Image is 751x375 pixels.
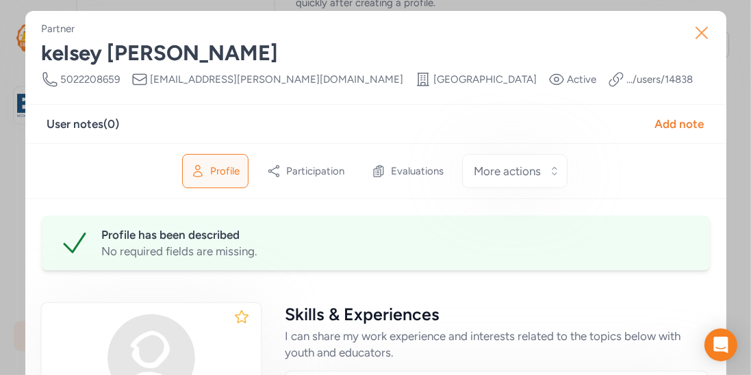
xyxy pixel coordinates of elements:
div: Add note [655,116,704,132]
div: Profile has been described [102,227,693,243]
span: Active [568,73,597,86]
div: Open Intercom Messenger [704,328,737,361]
button: More actions [462,154,568,188]
span: Evaluations [391,164,444,178]
div: kelsey [PERSON_NAME] [42,41,710,66]
div: I can share my work experience and interests related to the topics below with youth and educators. [285,328,707,361]
span: [EMAIL_ADDRESS][PERSON_NAME][DOMAIN_NAME] [151,73,404,86]
span: 5022208659 [61,73,120,86]
div: Skills & Experiences [285,303,707,325]
a: .../users/14838 [627,73,693,86]
span: [GEOGRAPHIC_DATA] [434,73,537,86]
span: Profile [210,164,240,178]
div: No required fields are missing. [102,243,693,259]
div: User notes ( 0 ) [47,116,120,132]
div: Partner [42,22,75,36]
span: Participation [286,164,344,178]
span: More actions [474,163,541,179]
